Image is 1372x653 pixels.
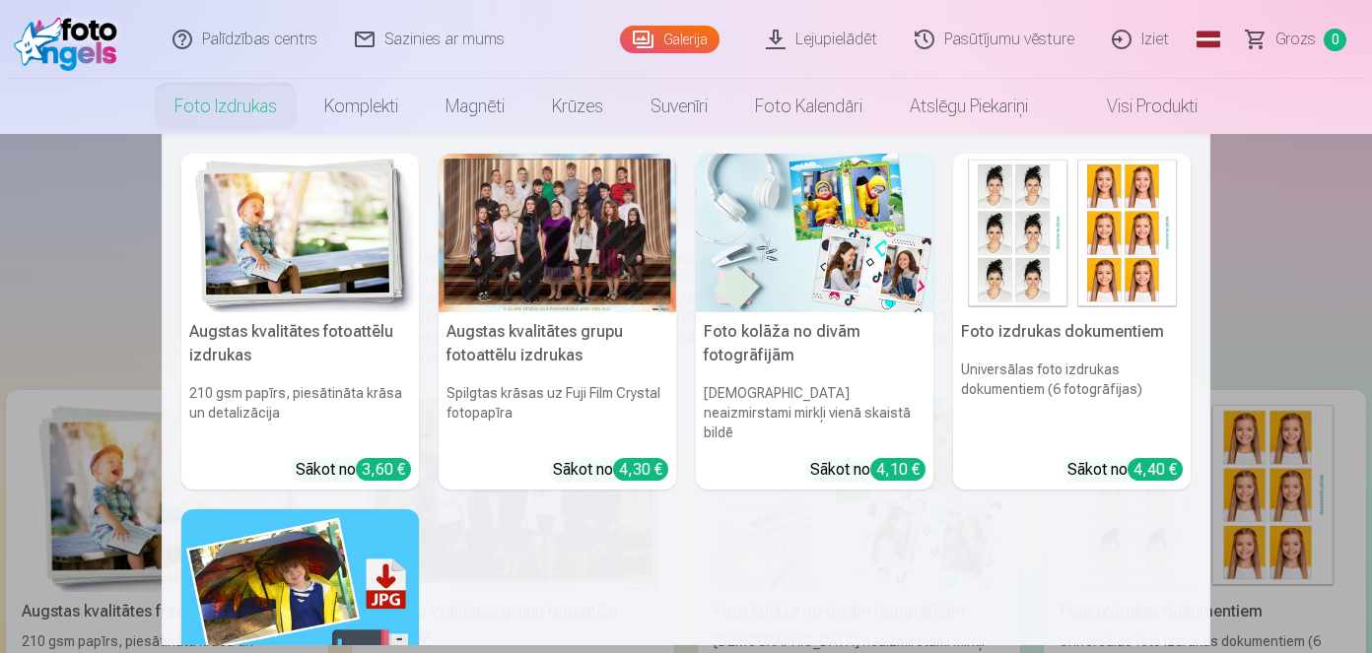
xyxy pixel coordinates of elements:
img: Foto kolāža no divām fotogrāfijām [696,154,933,312]
div: 4,40 € [1128,458,1183,481]
div: Sākot no [810,458,926,482]
h5: Augstas kvalitātes fotoattēlu izdrukas [181,312,419,375]
div: 3,60 € [356,458,411,481]
h5: Augstas kvalitātes grupu fotoattēlu izdrukas [439,312,676,375]
div: 4,30 € [613,458,668,481]
a: Komplekti [301,79,422,134]
span: Grozs [1275,28,1316,51]
a: Foto izdrukas dokumentiemFoto izdrukas dokumentiemUniversālas foto izdrukas dokumentiem (6 fotogr... [953,154,1191,490]
a: Foto kalendāri [731,79,886,134]
a: Atslēgu piekariņi [886,79,1052,134]
h5: Foto izdrukas dokumentiem [953,312,1191,352]
a: Krūzes [528,79,627,134]
h6: [DEMOGRAPHIC_DATA] neaizmirstami mirkļi vienā skaistā bildē [696,375,933,450]
h6: 210 gsm papīrs, piesātināta krāsa un detalizācija [181,375,419,450]
a: Visi produkti [1052,79,1221,134]
a: Augstas kvalitātes fotoattēlu izdrukasAugstas kvalitātes fotoattēlu izdrukas210 gsm papīrs, piesā... [181,154,419,490]
h5: Foto kolāža no divām fotogrāfijām [696,312,933,375]
a: Suvenīri [627,79,731,134]
h6: Spilgtas krāsas uz Fuji Film Crystal fotopapīra [439,375,676,450]
a: Foto kolāža no divām fotogrāfijāmFoto kolāža no divām fotogrāfijām[DEMOGRAPHIC_DATA] neaizmirstam... [696,154,933,490]
a: Galerija [620,26,720,53]
img: Foto izdrukas dokumentiem [953,154,1191,312]
div: Sākot no [553,458,668,482]
img: /fa1 [14,8,127,71]
div: 4,10 € [870,458,926,481]
div: Sākot no [296,458,411,482]
span: 0 [1324,29,1346,51]
a: Augstas kvalitātes grupu fotoattēlu izdrukasSpilgtas krāsas uz Fuji Film Crystal fotopapīraSākot ... [439,154,676,490]
h6: Universālas foto izdrukas dokumentiem (6 fotogrāfijas) [953,352,1191,450]
img: Augstas kvalitātes fotoattēlu izdrukas [181,154,419,312]
a: Foto izdrukas [151,79,301,134]
a: Magnēti [422,79,528,134]
div: Sākot no [1067,458,1183,482]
